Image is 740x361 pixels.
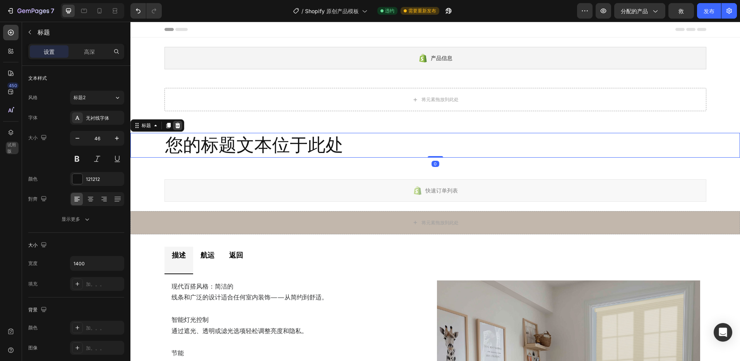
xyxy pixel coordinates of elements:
input: 自动 [70,256,124,270]
div: 加。。。 [86,325,122,332]
div: 将元素拖放到此处 [291,198,328,204]
font: 显示更多 [62,216,80,223]
button: 分配的产品 [614,3,665,19]
font: 對齊 [28,196,38,203]
p: 7 [51,6,54,15]
span: 产品信息 [300,32,322,41]
font: 颜色 [28,324,38,331]
font: 图像 [28,344,38,351]
span: 快速订单列表 [295,164,327,174]
p: 设置 [44,48,55,56]
p: Heading [38,28,121,37]
div: 450 [7,83,19,89]
font: 字体 [28,114,38,121]
span: 违约 [385,7,394,14]
p: 高深 [84,48,95,56]
p: 现代百搭风格：简洁的 线条和广泛的设计适合任何室内装饰——从简约到舒适。 [41,260,303,282]
button: 7 [3,3,58,19]
button: 救 [668,3,694,19]
button: 发布 [697,3,721,19]
font: 背景 [28,306,38,313]
font: 颜色 [28,175,38,182]
div: 撤消/重做 [130,3,162,19]
div: 标题 [10,100,22,107]
span: 分配的产品 [621,7,648,15]
font: 风格 [28,94,38,101]
font: 发布 [704,7,714,15]
div: 加。。。 [86,281,122,288]
div: 121212 [86,176,122,183]
div: 打开对讲信使 [714,323,732,342]
font: 文本样式 [28,75,47,82]
iframe: Design area [130,22,740,361]
span: 标题2 [74,94,86,101]
button: 显示更多 [28,212,124,226]
font: 大小 [28,242,38,249]
p: 节能 ：使用绝缘材料帮助调节室内温度并降低能源费用。 [41,326,303,349]
div: 0 [301,139,309,145]
div: 将元素拖放到此处 [291,75,328,81]
font: 大小 [28,134,38,141]
font: 填充 [28,280,38,287]
div: 试用版 [6,142,19,154]
div: 无衬线字体 [86,115,122,122]
span: Shopify 原创产品模板 [305,7,359,15]
button: 标题2 [70,91,124,105]
strong: 航运 [70,230,84,237]
p: 智能灯光控制 通过遮光、透明或滤光选项轻松调整亮度和隐私。 [41,293,303,315]
h2: 您的标题文本位于此处 [34,111,576,136]
span: 需要重新发布 [408,7,436,14]
div: 加。。。 [86,345,122,352]
span: / [301,7,303,15]
span: 救 [678,8,684,14]
strong: 返回 [99,230,113,237]
strong: 描述 [41,230,55,237]
font: 宽度 [28,260,38,267]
